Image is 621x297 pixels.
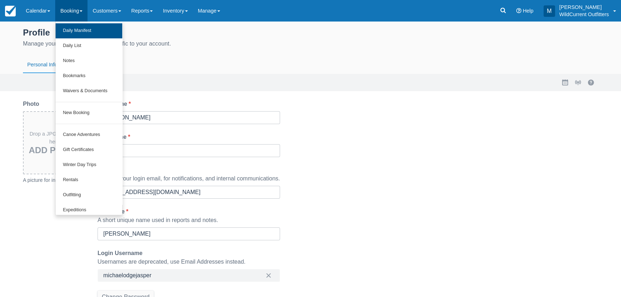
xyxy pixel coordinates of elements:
label: Login Username [98,249,145,258]
div: Manage your profile and settings specific to your account. [23,39,598,48]
a: New Booking [56,105,122,121]
a: Daily List [56,38,122,53]
ul: Booking [55,22,123,215]
a: Outfitting [56,188,122,203]
a: Rentals [56,173,122,188]
img: checkfront-main-nav-mini-logo.png [5,6,16,16]
div: A picture for internal use. [23,176,86,184]
a: Notes [56,53,122,69]
a: Winter Day Trips [56,157,122,173]
a: Daily Manifest [56,23,122,38]
p: [PERSON_NAME] [559,4,609,11]
p: WildCurrent Outfitters [559,11,609,18]
h3: Add Photo [27,146,82,155]
a: Waivers & Documents [56,84,122,99]
div: Profile [23,26,598,38]
div: M [544,5,555,17]
div: Drop a JPG or a PNG here [24,130,85,155]
span: Used as your login email, for notifications, and internal communications. [98,175,280,181]
a: Gift Certificates [56,142,122,157]
a: Bookmarks [56,69,122,84]
span: Help [523,8,534,14]
i: Help [516,8,521,13]
div: Usernames are deprecated, use Email Addresses instead. [98,258,280,266]
a: Canoe Adventures [56,127,122,142]
div: A short unique name used in reports and notes. [98,216,280,225]
a: Expeditions [56,203,122,218]
button: Personal Info [23,57,62,73]
label: Photo [23,100,42,108]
